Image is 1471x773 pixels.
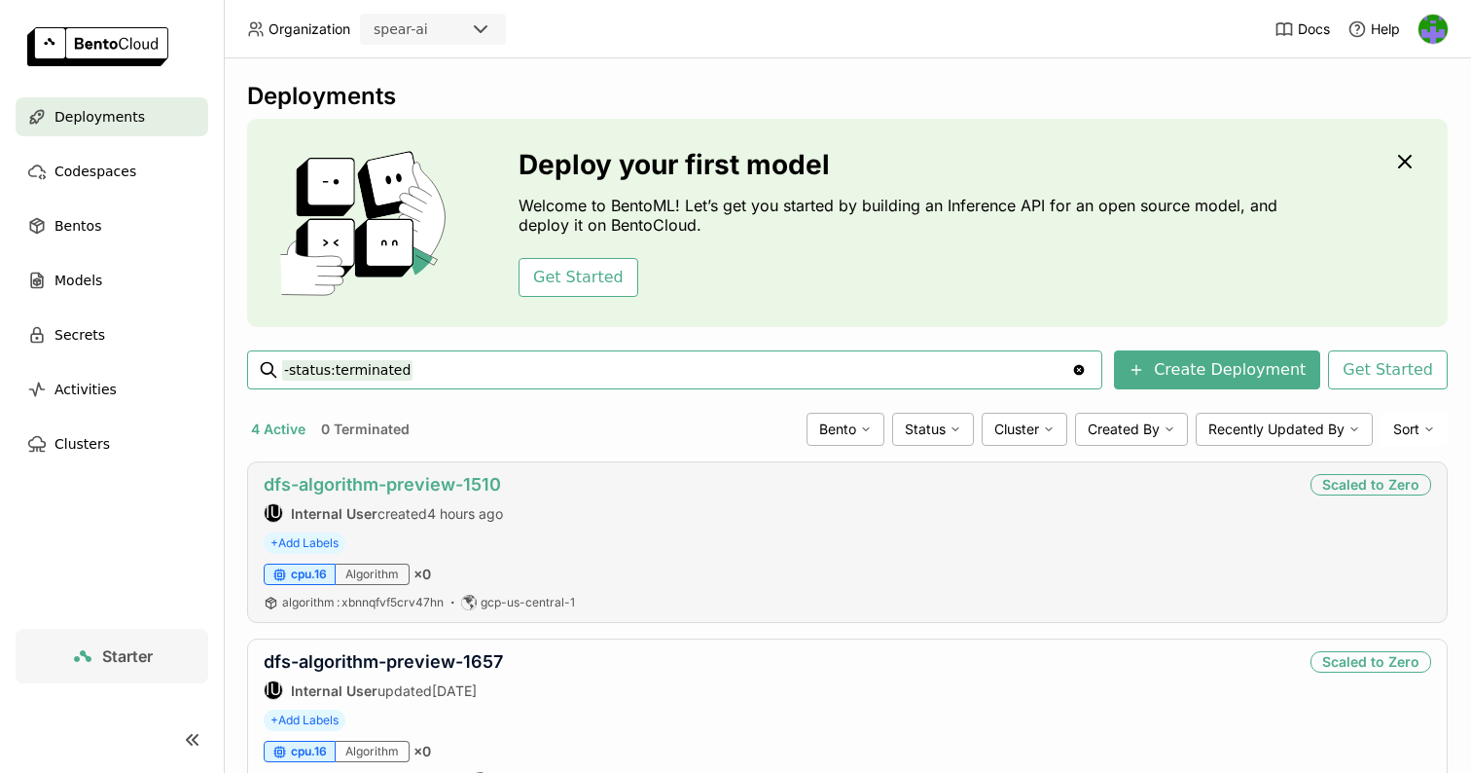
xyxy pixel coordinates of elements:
[265,504,282,522] div: IU
[264,681,503,700] div: updated
[54,323,105,347] span: Secrets
[336,741,410,762] div: Algorithm
[291,744,327,759] span: cpu.16
[427,505,503,522] span: 4 hours ago
[16,97,208,136] a: Deployments
[994,421,1039,438] span: Cluster
[807,413,884,446] div: Bento
[54,432,110,456] span: Clusters
[264,651,503,672] a: dfs-algorithm-preview-1657
[269,20,350,38] span: Organization
[282,354,1071,386] input: Search
[1418,15,1448,44] img: Joseph Obeid
[432,682,477,699] span: [DATE]
[413,743,431,760] span: × 0
[519,149,1287,180] h3: Deploy your first model
[374,19,428,39] div: spear-ai
[1310,651,1431,673] div: Scaled to Zero
[1328,350,1448,389] button: Get Started
[1208,421,1345,438] span: Recently Updated By
[282,595,444,609] span: algorithm xbnnqfvf5crv47hn
[1347,19,1400,39] div: Help
[1114,350,1320,389] button: Create Deployment
[265,681,282,699] div: IU
[413,566,431,583] span: × 0
[264,503,283,523] div: Internal User
[264,681,283,700] div: Internal User
[905,421,946,438] span: Status
[16,206,208,245] a: Bentos
[317,417,413,442] button: 0 Terminated
[54,160,136,183] span: Codespaces
[54,269,102,292] span: Models
[1075,413,1188,446] div: Created By
[1196,413,1373,446] div: Recently Updated By
[16,261,208,300] a: Models
[1381,413,1448,446] div: Sort
[337,595,340,609] span: :
[1088,421,1160,438] span: Created By
[1371,20,1400,38] span: Help
[430,20,432,40] input: Selected spear-ai.
[819,421,856,438] span: Bento
[27,27,168,66] img: logo
[291,567,327,582] span: cpu.16
[16,370,208,409] a: Activities
[102,646,153,666] span: Starter
[263,150,472,296] img: cover onboarding
[1298,20,1330,38] span: Docs
[982,413,1067,446] div: Cluster
[16,424,208,463] a: Clusters
[16,152,208,191] a: Codespaces
[1274,19,1330,39] a: Docs
[519,258,638,297] button: Get Started
[247,82,1448,111] div: Deployments
[481,595,575,610] span: gcp-us-central-1
[1393,421,1419,438] span: Sort
[264,503,503,523] div: created
[16,315,208,354] a: Secrets
[264,710,345,731] span: +Add Labels
[291,682,377,699] strong: Internal User
[336,564,410,585] div: Algorithm
[1071,362,1087,378] svg: Clear value
[519,196,1287,235] p: Welcome to BentoML! Let’s get you started by building an Inference API for an open source model, ...
[1310,474,1431,496] div: Scaled to Zero
[264,533,345,554] span: +Add Labels
[16,629,208,683] a: Starter
[54,378,117,401] span: Activities
[892,413,974,446] div: Status
[282,595,444,610] a: algorithm:xbnnqfvf5crv47hn
[54,105,145,129] span: Deployments
[54,214,101,238] span: Bentos
[264,474,501,495] a: dfs-algorithm-preview-1510
[291,505,377,522] strong: Internal User
[247,417,309,442] button: 4 Active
